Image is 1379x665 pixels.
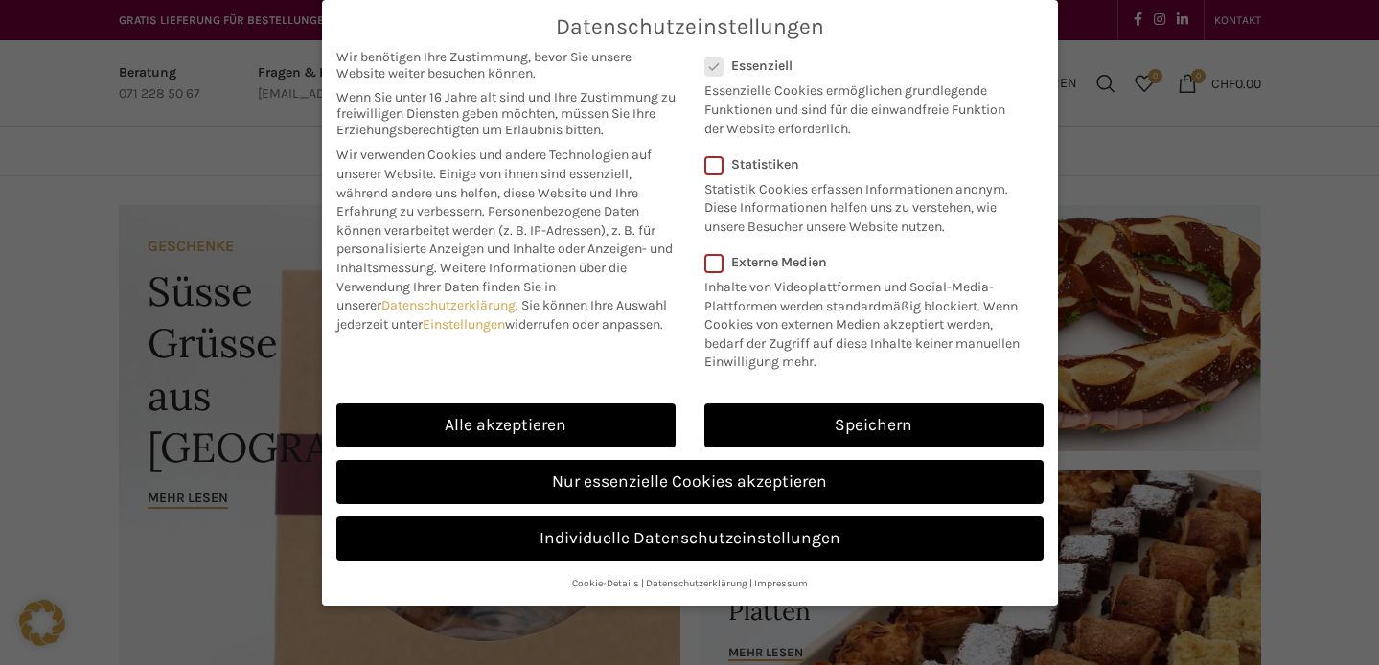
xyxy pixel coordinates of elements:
a: Speichern [704,403,1044,447]
a: Datenschutzerklärung [646,577,747,589]
label: Externe Medien [704,254,1031,270]
span: Wenn Sie unter 16 Jahre alt sind und Ihre Zustimmung zu freiwilligen Diensten geben möchten, müss... [336,89,676,138]
a: Nur essenzielle Cookies akzeptieren [336,460,1044,504]
p: Statistik Cookies erfassen Informationen anonym. Diese Informationen helfen uns zu verstehen, wie... [704,172,1019,237]
span: Weitere Informationen über die Verwendung Ihrer Daten finden Sie in unserer . [336,260,627,313]
a: Cookie-Details [572,577,639,589]
span: Sie können Ihre Auswahl jederzeit unter widerrufen oder anpassen. [336,297,667,332]
p: Inhalte von Videoplattformen und Social-Media-Plattformen werden standardmäßig blockiert. Wenn Co... [704,270,1031,372]
a: Einstellungen [423,316,505,332]
label: Statistiken [704,156,1019,172]
span: Wir verwenden Cookies und andere Technologien auf unserer Website. Einige von ihnen sind essenzie... [336,147,652,219]
a: Impressum [754,577,808,589]
span: Wir benötigen Ihre Zustimmung, bevor Sie unsere Website weiter besuchen können. [336,49,676,81]
a: Alle akzeptieren [336,403,676,447]
a: Individuelle Datenschutzeinstellungen [336,516,1044,561]
span: Personenbezogene Daten können verarbeitet werden (z. B. IP-Adressen), z. B. für personalisierte A... [336,203,673,276]
a: Datenschutzerklärung [381,297,516,313]
span: Datenschutzeinstellungen [556,14,824,39]
p: Essenzielle Cookies ermöglichen grundlegende Funktionen und sind für die einwandfreie Funktion de... [704,74,1019,138]
label: Essenziell [704,57,1019,74]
